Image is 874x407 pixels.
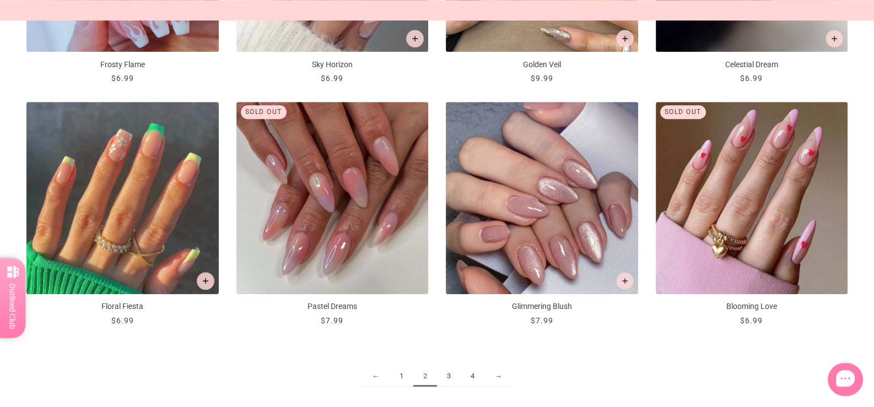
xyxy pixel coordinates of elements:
a: Floral Fiesta [26,102,219,327]
span: $7.99 [531,316,553,325]
span: $6.99 [111,316,134,325]
div: Sold out [660,105,706,119]
span: $6.99 [321,74,343,83]
button: Add to cart [826,30,843,47]
p: Frosty Flame [26,59,219,70]
button: Add to cart [616,272,634,290]
p: Glimmering Blush [446,301,638,312]
a: 1 [390,366,413,387]
a: Pastel Dreams [236,102,429,327]
button: Add to cart [616,30,634,47]
p: Pastel Dreams [236,301,429,312]
p: Floral Fiesta [26,301,219,312]
a: → [484,366,512,387]
span: $9.99 [531,74,553,83]
a: Glimmering Blush [446,102,638,327]
span: $6.99 [740,316,763,325]
span: $6.99 [111,74,134,83]
span: $7.99 [321,316,343,325]
a: Blooming Love [656,102,848,327]
button: Add to cart [406,30,424,47]
a: 3 [437,366,461,387]
span: 2 [413,366,437,387]
p: Sky Horizon [236,59,429,70]
a: 4 [461,366,484,387]
button: Add to cart [197,272,214,290]
p: Celestial Dream [656,59,848,70]
span: $6.99 [740,74,763,83]
a: ← [362,366,390,387]
p: Blooming Love [656,301,848,312]
p: Golden Veil [446,59,638,70]
div: Sold out [241,105,287,119]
